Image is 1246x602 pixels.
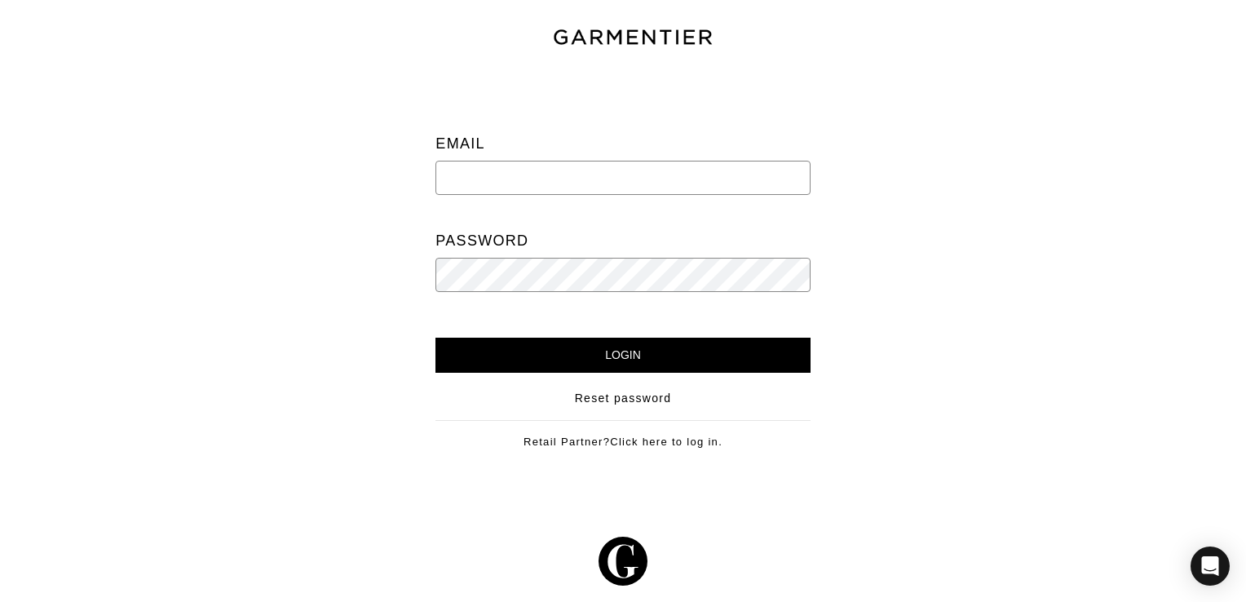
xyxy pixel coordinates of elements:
img: garmentier-text-8466448e28d500cc52b900a8b1ac6a0b4c9bd52e9933ba870cc531a186b44329.png [551,27,714,48]
div: Retail Partner? [435,420,810,450]
input: Login [435,338,810,373]
a: Click here to log in. [610,436,722,448]
label: Email [435,127,485,161]
div: Open Intercom Messenger [1191,547,1230,586]
img: g-602364139e5867ba59c769ce4266a9601a3871a1516a6a4c3533f4bc45e69684.svg [599,537,647,586]
label: Password [435,224,528,258]
a: Reset password [575,390,672,407]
